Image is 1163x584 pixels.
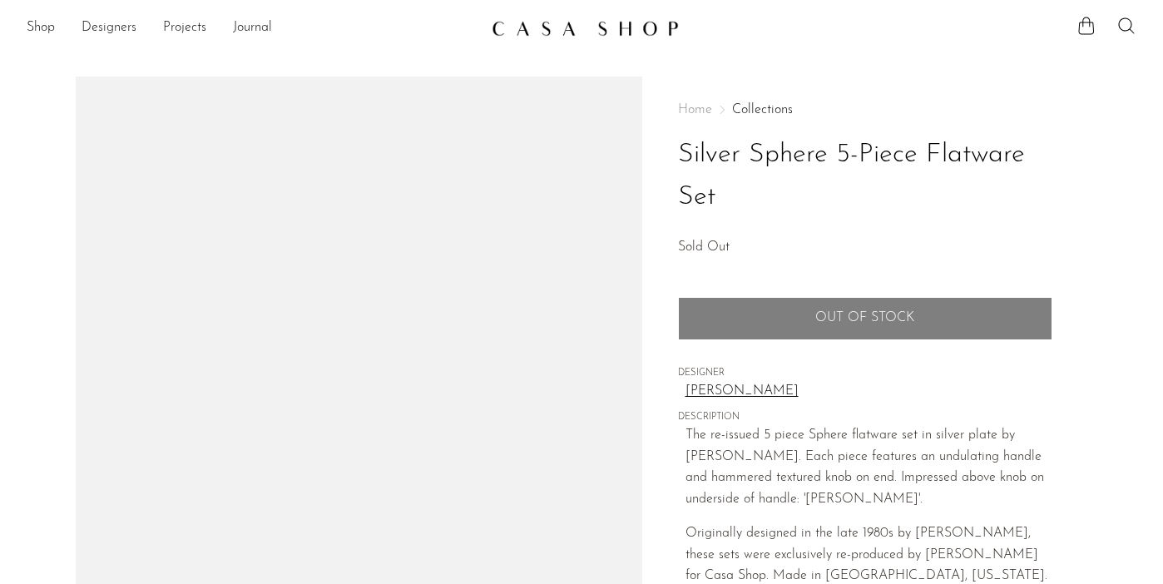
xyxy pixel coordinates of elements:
[233,17,272,39] a: Journal
[27,17,55,39] a: Shop
[27,14,478,42] nav: Desktop navigation
[678,366,1052,381] span: DESIGNER
[685,381,1052,403] a: [PERSON_NAME]
[732,103,793,116] a: Collections
[678,103,712,116] span: Home
[27,14,478,42] ul: NEW HEADER MENU
[678,134,1052,219] h1: Silver Sphere 5-Piece Flatware Set
[685,425,1052,510] p: The re-issued 5 piece Sphere flatware set in silver plate by [PERSON_NAME]. Each piece features a...
[678,297,1052,340] button: Add to cart
[678,103,1052,116] nav: Breadcrumbs
[678,410,1052,425] span: DESCRIPTION
[685,527,1047,582] span: Originally designed in the late 1980s by [PERSON_NAME], these sets were exclusively re-produced b...
[678,240,730,254] span: Sold Out
[163,17,206,39] a: Projects
[815,310,914,326] span: Out of stock
[82,17,136,39] a: Designers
